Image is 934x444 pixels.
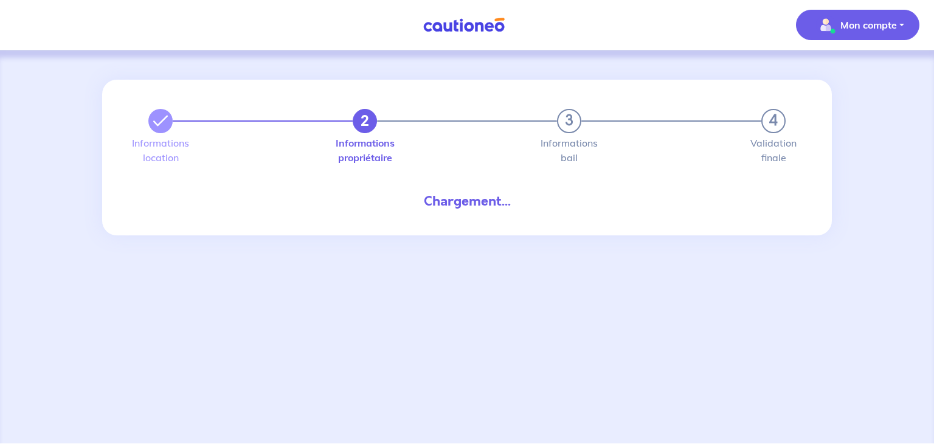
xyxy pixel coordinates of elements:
label: Informations propriétaire [353,138,377,162]
img: illu_account_valid_menu.svg [816,15,835,35]
img: Cautioneo [418,18,510,33]
label: Informations location [148,138,173,162]
button: illu_account_valid_menu.svgMon compte [796,10,919,40]
div: Chargement... [139,192,795,211]
p: Mon compte [840,18,897,32]
button: 2 [353,109,377,133]
label: Informations bail [557,138,581,162]
label: Validation finale [761,138,786,162]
